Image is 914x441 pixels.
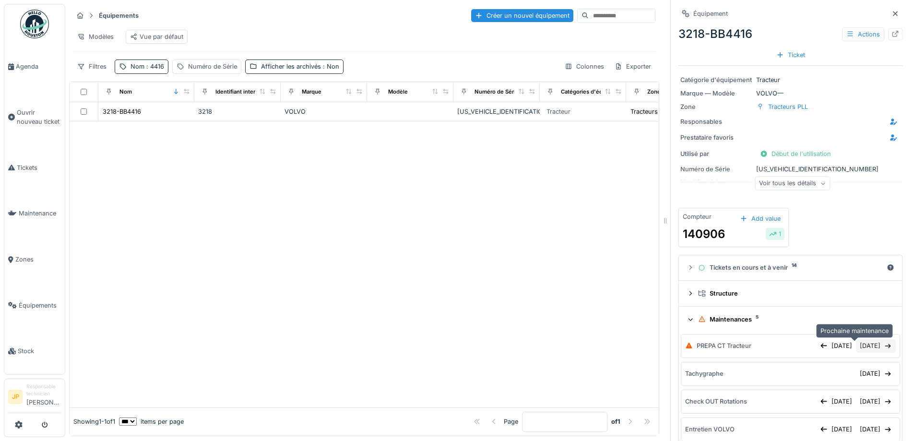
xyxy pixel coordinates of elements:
div: Vue par défaut [130,32,183,41]
div: Numéro de Série [188,62,237,71]
div: [DATE] [856,339,896,352]
summary: Structure [683,285,898,302]
div: Tracteur [546,107,570,116]
span: Maintenance [19,209,61,218]
div: Tachygraphe [685,369,724,378]
summary: Maintenances5 [683,310,898,328]
img: Badge_color-CXgf-gQk.svg [20,10,49,38]
div: [DATE] [816,423,856,436]
span: Ouvrir nouveau ticket [17,108,61,126]
strong: of 1 [611,417,620,426]
div: Numéro de Série [680,165,752,174]
a: JP Responsable technicien[PERSON_NAME] [8,383,61,413]
div: Actions [842,27,884,41]
div: Voir tous les détails [755,177,830,191]
a: Stock [4,328,65,374]
div: Zone [680,102,752,111]
div: Maintenances [698,315,890,324]
div: Modèles [73,30,118,44]
div: VOLVO [285,107,363,116]
div: Nom [119,88,132,96]
span: Stock [18,346,61,356]
li: JP [8,390,23,404]
div: Marque [302,88,321,96]
a: Ouvrir nouveau ticket [4,90,65,145]
span: Agenda [16,62,61,71]
div: Ticket [772,48,809,61]
div: Nom [131,62,164,71]
span: Équipements [19,301,61,310]
div: Utilisé par [680,149,752,158]
div: Catégorie d'équipement [680,75,752,84]
summary: Tickets en cours et à venir14 [683,259,898,277]
div: PREPA CT Tracteur [697,341,751,350]
div: 140906 [683,226,725,243]
div: [US_VEHICLE_IDENTIFICATION_NUMBER] [457,107,536,116]
div: Afficher les archivés [261,62,339,71]
div: Tracteurs PLL [768,102,808,111]
li: [PERSON_NAME] [26,383,61,411]
a: Tickets [4,145,65,191]
div: Équipement [693,9,728,18]
div: Exporter [610,60,655,73]
div: Créer un nouvel équipement [471,9,573,22]
strong: Équipements [95,11,142,20]
span: Zones [15,255,61,264]
div: Tickets en cours et à venir [698,263,883,272]
div: [DATE] [856,367,896,380]
div: Début de l'utilisation [756,147,835,160]
div: Add value [736,212,784,225]
div: Entretien VOLVO [685,425,735,434]
div: [DATE] [816,339,856,352]
div: 3218-BB4416 [103,107,141,116]
div: VOLVO — [680,89,901,98]
a: Maintenance [4,191,65,237]
div: Structure [698,289,890,298]
div: Responsable technicien [26,383,61,398]
a: Zones [4,237,65,283]
div: items per page [119,417,184,426]
span: Tickets [17,163,61,172]
div: Identifiant interne [215,88,262,96]
div: Marque — Modèle [680,89,752,98]
div: Tracteur [680,75,901,84]
div: Catégories d'équipement [561,88,628,96]
div: Modèle [388,88,408,96]
div: Check OUT Rotations [685,397,747,406]
div: [US_VEHICLE_IDENTIFICATION_NUMBER] [680,165,901,174]
div: Tracteurs PLL [630,107,670,116]
div: 3218 [198,107,277,116]
div: [DATE] [856,395,896,408]
div: Prestataire favoris [680,133,752,142]
a: Équipements [4,283,65,329]
div: Responsables [680,117,752,126]
div: Showing 1 - 1 of 1 [73,417,115,426]
div: Compteur [683,212,712,221]
div: Numéro de Série [475,88,519,96]
div: Colonnes [560,60,608,73]
div: [DATE] [856,423,896,436]
span: : Non [321,63,339,70]
a: Agenda [4,44,65,90]
div: Filtres [73,60,111,73]
div: Zone [647,88,661,96]
div: Page [504,417,518,426]
div: 1 [769,229,781,238]
div: Prochaine maintenance [816,324,893,338]
span: : 4416 [144,63,164,70]
div: [DATE] [816,395,856,408]
div: 3218-BB4416 [678,25,902,43]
